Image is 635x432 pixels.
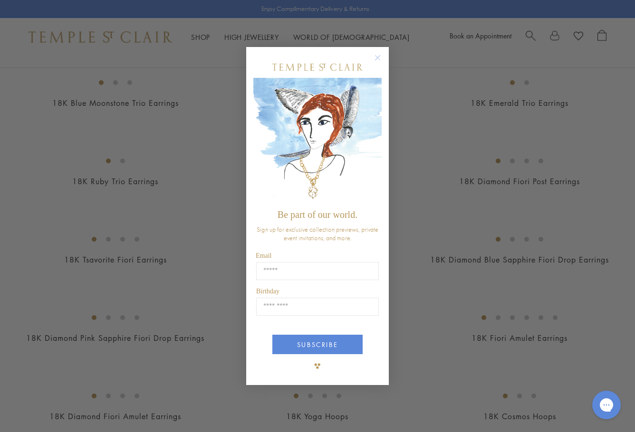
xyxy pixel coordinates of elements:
img: Temple St. Clair [272,64,363,71]
button: SUBSCRIBE [272,335,363,354]
span: Be part of our world. [278,209,357,220]
span: Email [256,252,271,259]
img: TSC [308,357,327,376]
img: c4a9eb12-d91a-4d4a-8ee0-386386f4f338.jpeg [253,78,382,205]
span: Sign up for exclusive collection previews, private event invitations, and more. [257,225,378,242]
span: Birthday [256,288,279,295]
input: Email [256,262,379,280]
iframe: Gorgias live chat messenger [587,387,625,423]
button: Close dialog [376,56,388,68]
